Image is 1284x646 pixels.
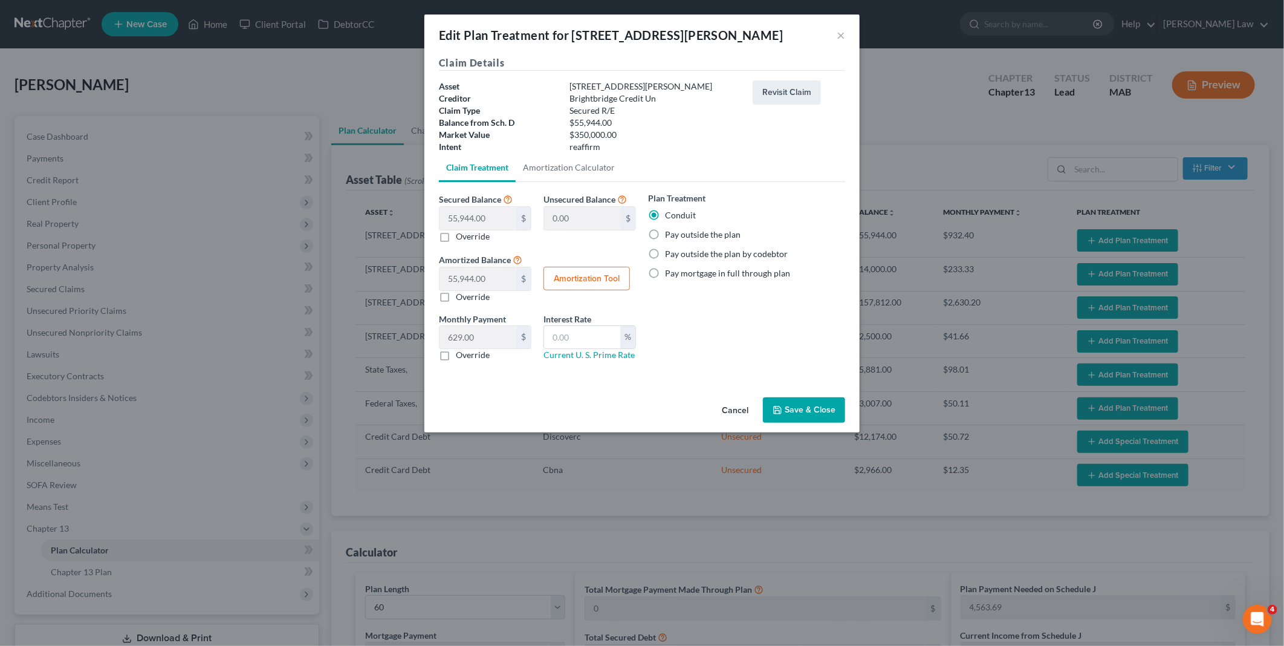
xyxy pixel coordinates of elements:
[433,80,563,93] div: Asset
[563,129,747,141] div: $350,000.00
[712,399,758,423] button: Cancel
[439,207,516,230] input: 0.00
[439,153,516,182] a: Claim Treatment
[456,291,490,303] label: Override
[543,313,591,325] label: Interest Rate
[837,28,845,42] button: ×
[439,255,511,265] span: Amortized Balance
[433,141,563,153] div: Intent
[665,209,696,221] label: Conduit
[456,230,490,243] label: Override
[563,80,747,93] div: [STREET_ADDRESS][PERSON_NAME]
[433,129,563,141] div: Market Value
[1243,605,1272,634] iframe: Intercom live chat
[516,207,531,230] div: $
[516,153,622,182] a: Amortization Calculator
[543,350,635,360] a: Current U. S. Prime Rate
[1268,605,1277,615] span: 4
[563,117,747,129] div: $55,944.00
[563,93,747,105] div: Brightbridge Credit Un
[563,105,747,117] div: Secured R/E
[753,80,821,105] button: Revisit Claim
[543,194,615,204] span: Unsecured Balance
[439,313,506,325] label: Monthly Payment
[648,192,705,204] label: Plan Treatment
[544,326,620,349] input: 0.00
[665,229,741,241] label: Pay outside the plan
[665,248,788,260] label: Pay outside the plan by codebtor
[665,267,790,279] label: Pay mortgage in full through plan
[439,27,783,44] div: Edit Plan Treatment for [STREET_ADDRESS][PERSON_NAME]
[543,267,630,291] button: Amortization Tool
[433,117,563,129] div: Balance from Sch. D
[516,326,531,349] div: $
[620,326,635,349] div: %
[563,141,747,153] div: reaffirm
[516,267,531,290] div: $
[433,93,563,105] div: Creditor
[439,267,516,290] input: 0.00
[544,207,621,230] input: 0.00
[439,56,845,71] h5: Claim Details
[439,326,516,349] input: 0.00
[433,105,563,117] div: Claim Type
[456,349,490,361] label: Override
[763,397,845,423] button: Save & Close
[439,194,501,204] span: Secured Balance
[621,207,635,230] div: $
